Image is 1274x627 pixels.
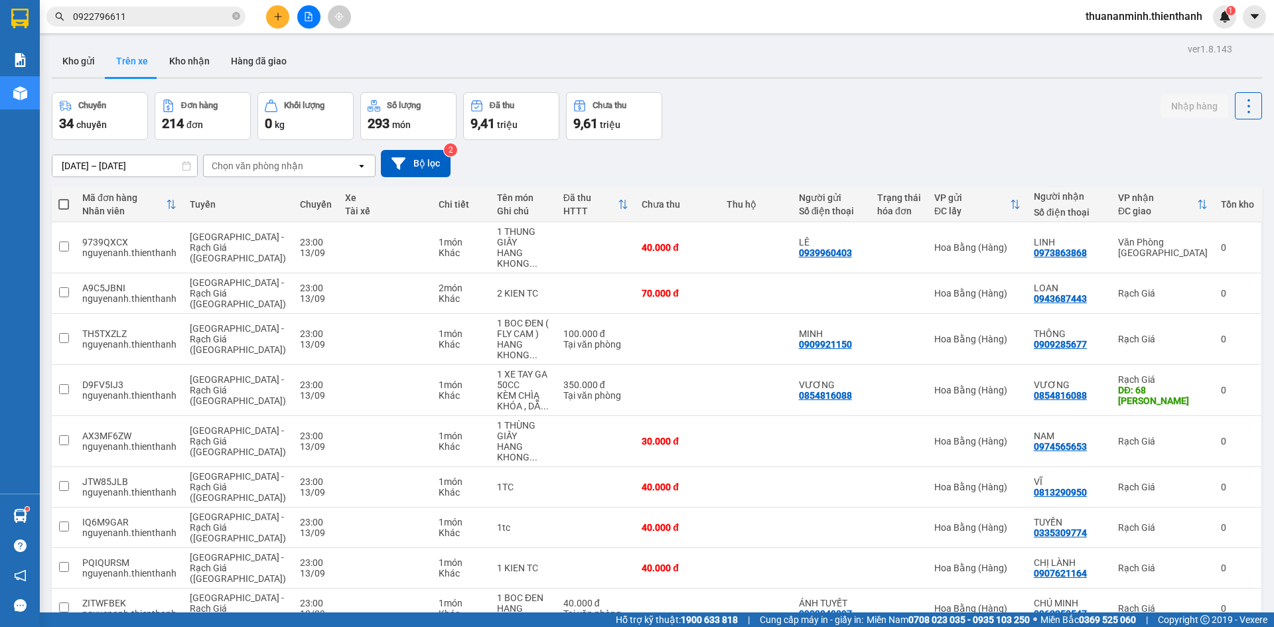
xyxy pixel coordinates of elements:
[300,293,332,304] div: 13/09
[1146,612,1148,627] span: |
[300,476,332,487] div: 23:00
[300,199,332,210] div: Chuyến
[497,247,550,269] div: HANG KHONG DONG KIEM , HƯ HỎNG BEN TRONG KHONG CHIU TN
[1040,612,1136,627] span: Miền Bắc
[368,115,389,131] span: 293
[439,199,484,210] div: Chi tiết
[300,339,332,350] div: 13/09
[300,517,332,527] div: 23:00
[190,277,286,309] span: [GEOGRAPHIC_DATA] - Rạch Giá ([GEOGRAPHIC_DATA])
[497,339,550,360] div: HANG KHONG DONG KIEM , HƯ HỎNG BEN TRONG KHONG CHIU TN
[1034,517,1105,527] div: TUYỀN
[300,527,332,538] div: 13/09
[497,288,550,299] div: 2 KIEN TC
[62,24,195,38] span: Gửi:
[934,436,1021,447] div: Hoa Bằng (Hàng)
[265,115,272,131] span: 0
[82,380,177,390] div: D9FV5IJ3
[799,328,864,339] div: MINH
[1034,380,1105,390] div: VƯƠNG
[1249,11,1261,23] span: caret-down
[563,380,628,390] div: 350.000 đ
[563,206,618,216] div: HTTT
[1034,557,1105,568] div: CHỊ LÀNH
[497,420,550,441] div: 1 THÙNG GIẤY
[1034,441,1087,452] div: 0974565653
[1079,614,1136,625] strong: 0369 525 060
[13,86,27,100] img: warehouse-icon
[1221,522,1254,533] div: 0
[300,598,332,608] div: 23:00
[934,385,1021,395] div: Hoa Bằng (Hàng)
[300,431,332,441] div: 23:00
[439,476,484,487] div: 1 món
[439,293,484,304] div: Khác
[1118,288,1208,299] div: Rạch Giá
[232,11,240,23] span: close-circle
[934,603,1021,614] div: Hoa Bằng (Hàng)
[877,192,921,203] div: Trạng thái
[1221,385,1254,395] div: 0
[1221,563,1254,573] div: 0
[1118,522,1208,533] div: Rạch Giá
[1228,6,1233,15] span: 1
[563,328,628,339] div: 100.000 đ
[490,101,514,110] div: Đã thu
[1034,247,1087,258] div: 0973863868
[563,390,628,401] div: Tại văn phòng
[642,242,713,253] div: 40.000 đ
[82,431,177,441] div: AX3MF6ZW
[934,206,1010,216] div: ĐC lấy
[497,390,550,411] div: KÈM CHÌA KHÓA , DẴ THU SHIP RG 100K
[82,206,166,216] div: Nhân viên
[14,569,27,582] span: notification
[439,283,484,293] div: 2 món
[1034,431,1105,441] div: NAM
[1221,242,1254,253] div: 0
[1034,293,1087,304] div: 0943687443
[328,5,351,29] button: aim
[360,92,457,140] button: Số lượng293món
[300,237,332,247] div: 23:00
[497,441,550,462] div: HANG KHONG DONG KIEM , HƯ HỎNG BEN TRONG KHONG CHIU TN
[642,436,713,447] div: 30.000 đ
[616,612,738,627] span: Hỗ trợ kỹ thuật:
[867,612,1030,627] span: Miền Nam
[566,92,662,140] button: Chưa thu9,61 triệu
[190,425,286,457] span: [GEOGRAPHIC_DATA] - Rạch Giá ([GEOGRAPHIC_DATA])
[62,40,218,52] span: [PERSON_NAME] - 0913197619
[497,206,550,216] div: Ghi chú
[73,9,230,24] input: Tìm tên, số ĐT hoặc mã đơn
[300,568,332,579] div: 13/09
[439,390,484,401] div: Khác
[934,334,1021,344] div: Hoa Bằng (Hàng)
[934,482,1021,492] div: Hoa Bằng (Hàng)
[497,369,550,390] div: 1 XE TAY GA 50CC
[356,161,367,171] svg: open
[52,92,148,140] button: Chuyến34chuyến
[497,592,550,603] div: 1 BOC ĐEN
[439,557,484,568] div: 1 món
[82,390,177,401] div: nguyenanh.thienthanh
[82,339,177,350] div: nguyenanh.thienthanh
[82,527,177,538] div: nguyenanh.thienthanh
[439,517,484,527] div: 1 món
[439,339,484,350] div: Khác
[934,192,1010,203] div: VP gửi
[928,187,1027,222] th: Toggle SortBy
[1034,283,1105,293] div: LOAN
[392,119,411,130] span: món
[190,471,286,503] span: [GEOGRAPHIC_DATA] - Rạch Giá ([GEOGRAPHIC_DATA])
[799,339,852,350] div: 0909921150
[1034,487,1087,498] div: 0813290950
[1118,436,1208,447] div: Rạch Giá
[300,608,332,619] div: 13/09
[13,509,27,523] img: warehouse-icon
[439,431,484,441] div: 1 món
[934,522,1021,533] div: Hoa Bằng (Hàng)
[266,5,289,29] button: plus
[748,612,750,627] span: |
[1221,603,1254,614] div: 0
[1118,334,1208,344] div: Rạch Giá
[1034,207,1105,218] div: Số điện thoại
